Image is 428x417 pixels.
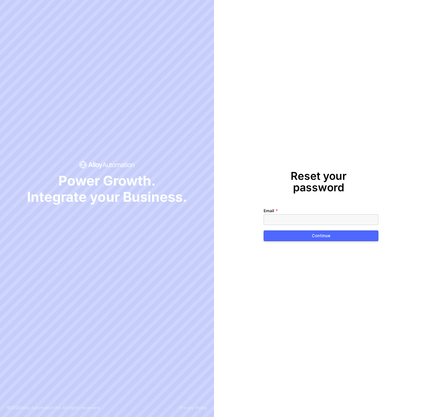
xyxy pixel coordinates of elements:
[27,173,187,205] span: Power Growth. Integrate your Business.
[264,214,378,225] input: Email
[312,233,330,239] div: Continue
[264,230,378,241] button: Continue
[264,207,278,214] label: Email
[7,406,101,410] p: © 2025 Alloy Automation Inc. All rights reserved.
[179,406,207,410] a: Privacy Policy
[79,161,135,169] span: icon-success
[264,170,373,193] h1: Reset your password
